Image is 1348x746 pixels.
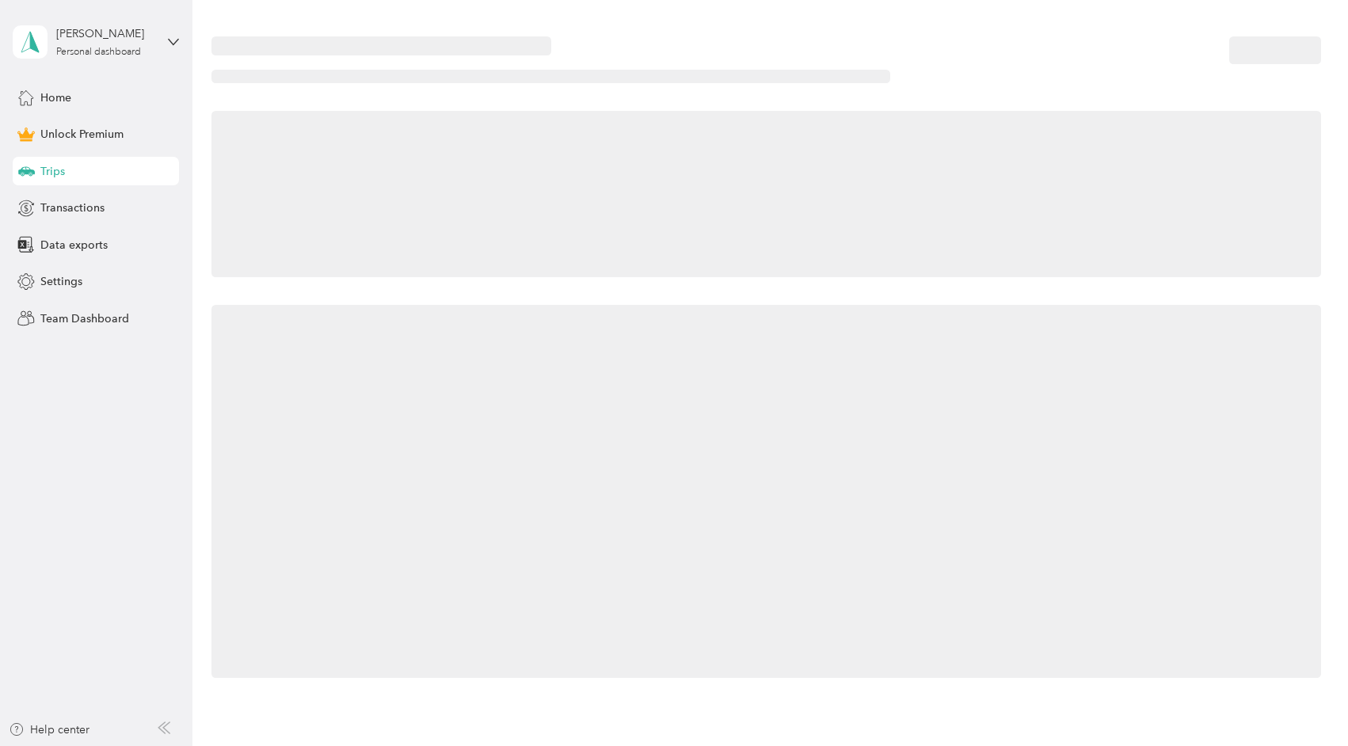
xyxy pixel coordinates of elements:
[40,200,105,216] span: Transactions
[9,721,89,738] button: Help center
[56,25,155,42] div: [PERSON_NAME]
[40,310,129,327] span: Team Dashboard
[40,89,71,106] span: Home
[40,163,65,180] span: Trips
[40,273,82,290] span: Settings
[40,237,108,253] span: Data exports
[40,126,124,143] span: Unlock Premium
[56,48,141,57] div: Personal dashboard
[1259,657,1348,746] iframe: Everlance-gr Chat Button Frame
